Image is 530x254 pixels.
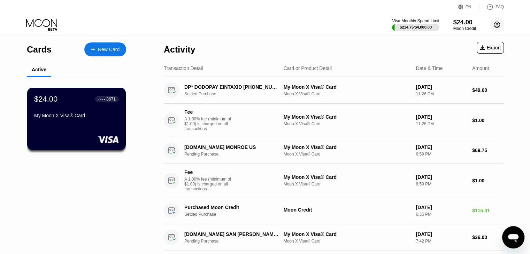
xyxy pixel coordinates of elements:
div: Cards [27,45,52,55]
div: Purchased Moon CreditSettled PurchaseMoon Credit[DATE]6:35 PM$115.01 [164,197,504,224]
div: DP* DODOPAY EINTAXID [PHONE_NUMBER] USSettled PurchaseMy Moon X Visa® CardMoon X Visa® Card[DATE]... [164,77,504,104]
div: 6:35 PM [416,212,467,217]
div: Transaction Detail [164,65,203,71]
div: New Card [98,47,120,53]
div: My Moon X Visa® Card [284,231,410,237]
div: ● ● ● ● [98,98,105,100]
div: [DOMAIN_NAME] SAN [PERSON_NAME] [GEOGRAPHIC_DATA] [184,231,280,237]
div: 6:59 PM [416,182,467,186]
div: Pending Purchase [184,239,287,244]
div: $36.00 [472,235,504,240]
div: Active [32,67,46,72]
div: FAQ [496,5,504,9]
div: Moon X Visa® Card [284,152,410,157]
div: $214.75 / $4,000.00 [400,25,432,29]
div: My Moon X Visa® Card [284,84,410,90]
div: [DATE] [416,84,467,90]
div: 11:26 PM [416,92,467,96]
div: [DOMAIN_NAME] SAN [PERSON_NAME] [GEOGRAPHIC_DATA]Pending PurchaseMy Moon X Visa® CardMoon X Visa®... [164,224,504,251]
div: FeeA 1.00% fee (minimum of $1.00) is charged on all transactionsMy Moon X Visa® CardMoon X Visa® ... [164,104,504,137]
div: $24.00● ● ● ●8671My Moon X Visa® Card [27,88,126,150]
div: Visa Monthly Spend Limit$214.75/$4,000.00 [392,18,439,31]
div: Moon Credit [284,207,410,213]
div: [DOMAIN_NAME] MONROE US [184,144,280,150]
div: My Moon X Visa® Card [284,174,410,180]
div: [DOMAIN_NAME] MONROE USPending PurchaseMy Moon X Visa® CardMoon X Visa® Card[DATE]6:59 PM$69.75 [164,137,504,164]
div: Pending Purchase [184,152,287,157]
div: Settled Purchase [184,92,287,96]
div: $1.00 [472,118,504,123]
div: Visa Monthly Spend Limit [392,18,439,23]
div: [DATE] [416,205,467,210]
div: 11:26 PM [416,121,467,126]
div: [DATE] [416,174,467,180]
div: A 1.00% fee (minimum of $1.00) is charged on all transactions [184,117,237,131]
div: Date & Time [416,65,443,71]
div: Moon X Visa® Card [284,239,410,244]
iframe: Button to launch messaging window [502,226,524,248]
div: DP* DODOPAY EINTAXID [PHONE_NUMBER] US [184,84,280,90]
div: [DATE] [416,114,467,120]
div: My Moon X Visa® Card [34,113,119,118]
div: FeeA 1.00% fee (minimum of $1.00) is charged on all transactionsMy Moon X Visa® CardMoon X Visa® ... [164,164,504,197]
div: $69.75 [472,148,504,153]
div: $115.01 [472,208,504,213]
div: 6:59 PM [416,152,467,157]
div: My Moon X Visa® Card [284,144,410,150]
div: Moon X Visa® Card [284,182,410,186]
div: EN [466,5,471,9]
div: [DATE] [416,231,467,237]
div: My Moon X Visa® Card [284,114,410,120]
div: [DATE] [416,144,467,150]
div: $1.00 [472,178,504,183]
div: $24.00 [34,95,57,104]
div: $49.00 [472,87,504,93]
div: Moon X Visa® Card [284,121,410,126]
div: Moon Credit [453,26,476,31]
div: New Card [84,42,126,56]
div: $24.00 [453,19,476,26]
div: $24.00Moon Credit [453,19,476,31]
div: Fee [184,169,233,175]
div: Settled Purchase [184,212,287,217]
div: Export [477,42,504,54]
div: Activity [164,45,195,55]
div: Export [480,45,501,50]
div: 7:42 PM [416,239,467,244]
div: Fee [184,109,233,115]
div: A 1.00% fee (minimum of $1.00) is charged on all transactions [184,177,237,191]
div: Amount [472,65,489,71]
div: FAQ [479,3,504,10]
div: Purchased Moon Credit [184,205,280,210]
div: 8671 [106,97,116,102]
div: EN [458,3,479,10]
div: Moon X Visa® Card [284,92,410,96]
div: Card or Product Detail [284,65,332,71]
